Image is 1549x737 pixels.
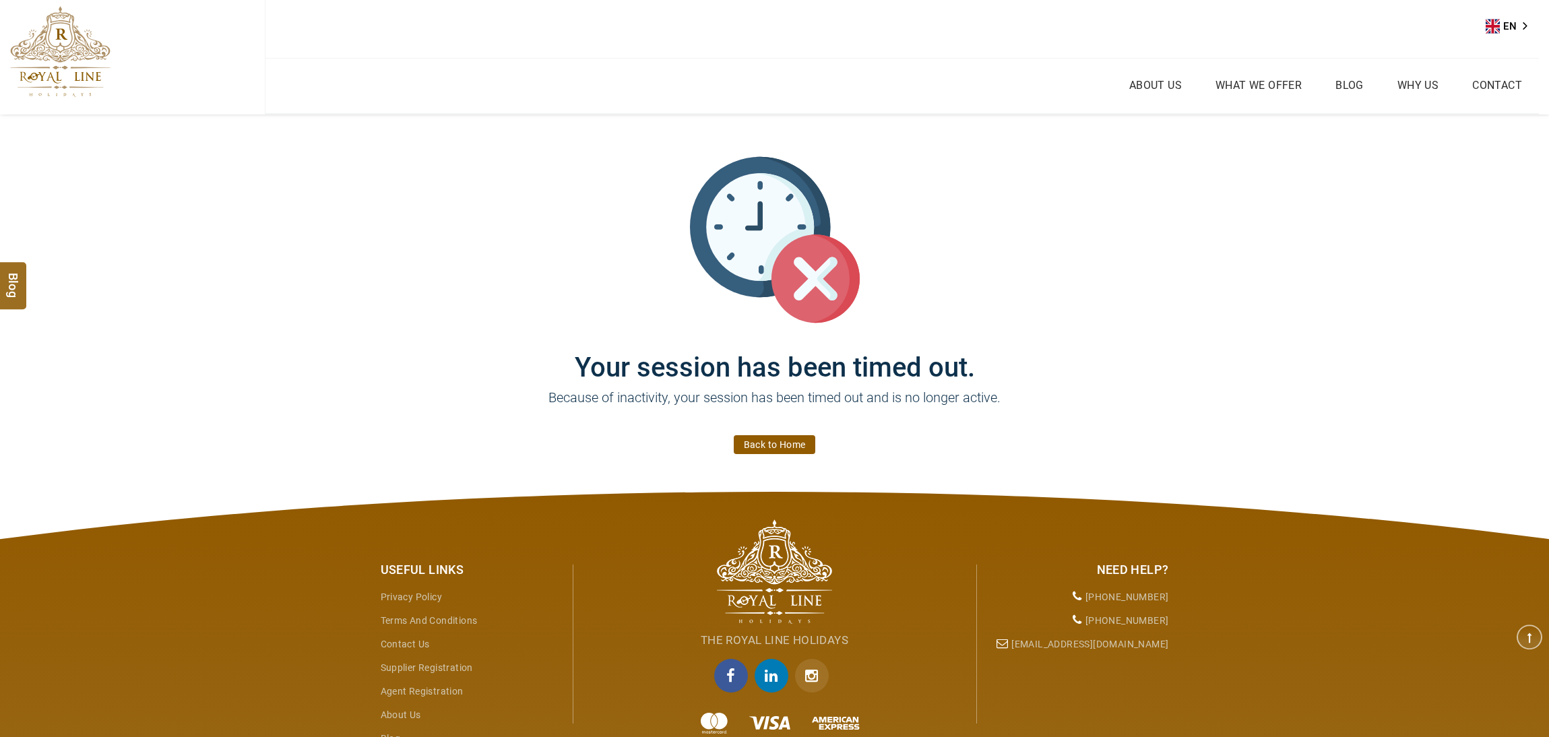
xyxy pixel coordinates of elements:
[1212,75,1305,95] a: What we Offer
[10,6,110,97] img: The Royal Line Holidays
[381,639,430,649] a: Contact Us
[734,435,816,454] a: Back to Home
[381,591,443,602] a: Privacy Policy
[381,615,478,626] a: Terms and Conditions
[381,686,464,697] a: Agent Registration
[5,272,22,284] span: Blog
[717,519,832,624] img: The Royal Line Holidays
[1011,639,1168,649] a: [EMAIL_ADDRESS][DOMAIN_NAME]
[755,659,795,693] a: linkedin
[690,155,860,325] img: session_time_out.svg
[371,387,1179,428] p: Because of inactivity, your session has been timed out and is no longer active.
[371,325,1179,383] h1: Your session has been timed out.
[381,662,473,673] a: Supplier Registration
[1486,16,1537,36] a: EN
[987,585,1169,609] li: [PHONE_NUMBER]
[1469,75,1525,95] a: Contact
[1126,75,1185,95] a: About Us
[714,659,755,693] a: facebook
[1486,16,1537,36] div: Language
[381,561,563,579] div: Useful Links
[987,561,1169,579] div: Need Help?
[795,659,835,693] a: Instagram
[987,609,1169,633] li: [PHONE_NUMBER]
[381,709,421,720] a: About Us
[701,633,848,647] span: The Royal Line Holidays
[1486,16,1537,36] aside: Language selected: English
[1394,75,1442,95] a: Why Us
[1332,75,1367,95] a: Blog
